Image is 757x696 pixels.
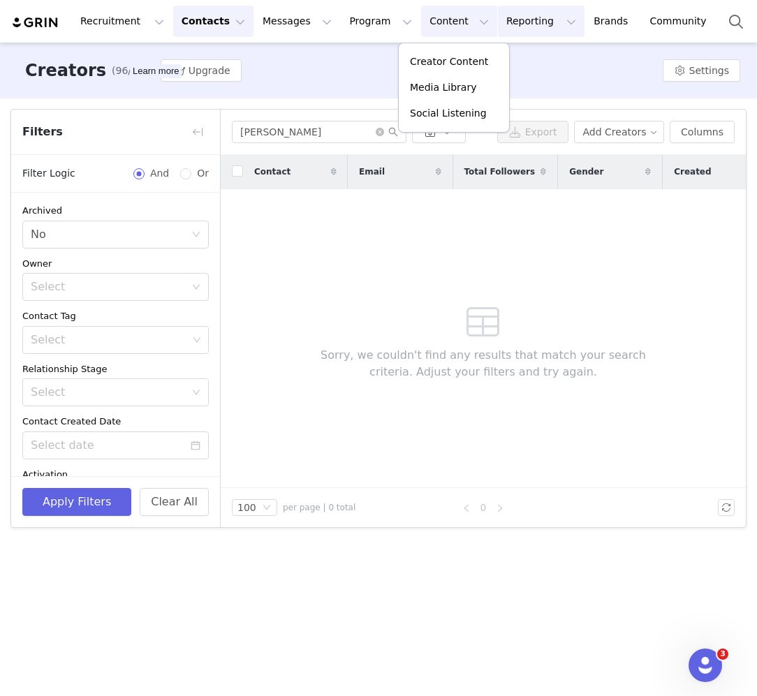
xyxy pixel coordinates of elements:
[192,388,200,398] i: icon: down
[300,347,668,380] span: Sorry, we couldn't find any results that match your search criteria. Adjust your filters and try ...
[22,488,131,516] button: Apply Filters
[410,54,488,69] p: Creator Content
[254,6,340,37] button: Messages
[642,6,721,37] a: Community
[22,309,209,323] div: Contact Tag
[161,59,242,82] button: Upgrade
[464,165,536,178] span: Total Followers
[237,500,256,515] div: 100
[191,166,209,181] span: Or
[376,128,384,136] i: icon: close-circle
[458,499,475,516] li: Previous Page
[421,6,497,37] button: Content
[193,336,201,346] i: icon: down
[22,257,209,271] div: Owner
[670,121,735,143] button: Columns
[191,440,200,450] i: icon: calendar
[674,165,711,178] span: Created
[721,6,751,37] button: Search
[410,106,487,121] p: Social Listening
[689,649,722,682] iframe: Intercom live chat
[359,165,385,178] span: Email
[492,499,508,516] li: Next Page
[22,166,75,181] span: Filter Logic
[497,121,568,143] button: Export
[112,64,154,78] span: (96/200)
[462,504,471,512] i: icon: left
[498,6,585,37] button: Reporting
[22,415,209,429] div: Contact Created Date
[11,16,60,29] img: grin logo
[283,501,355,514] span: per page | 0 total
[232,121,406,143] input: Search...
[22,362,209,376] div: Relationship Stage
[410,80,476,95] p: Media Library
[22,124,63,140] span: Filters
[22,468,209,482] div: Activation
[254,165,291,178] span: Contact
[263,503,271,513] i: icon: down
[388,127,398,137] i: icon: search
[192,283,200,293] i: icon: down
[476,500,491,515] a: 0
[574,121,665,143] button: Add Creators
[173,6,253,37] button: Contacts
[663,59,740,82] button: Settings
[717,649,728,660] span: 3
[569,165,603,178] span: Gender
[22,204,209,218] div: Archived
[130,64,182,78] div: Tooltip anchor
[31,385,185,399] div: Select
[22,431,209,459] input: Select date
[31,221,46,248] div: No
[475,499,492,516] li: 0
[145,166,175,181] span: And
[25,58,106,83] h3: Creators
[341,6,420,37] button: Program
[72,6,172,37] button: Recruitment
[585,6,640,37] a: Brands
[31,333,188,347] div: Select
[496,504,504,512] i: icon: right
[140,488,209,516] button: Clear All
[31,280,185,294] div: Select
